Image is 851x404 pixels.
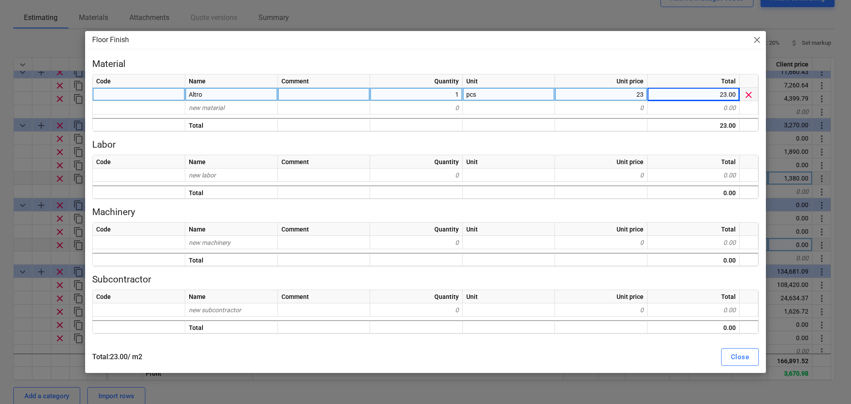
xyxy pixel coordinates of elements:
div: 23.00 [648,118,740,131]
div: Quantity [370,75,463,88]
div: Comment [278,290,370,303]
div: Name [185,290,278,303]
div: 23 [555,88,648,101]
p: Labor [92,139,759,151]
div: 0.00 [648,236,740,249]
div: 0.00 [648,303,740,317]
div: Comment [278,223,370,236]
iframe: Chat Widget [807,361,851,404]
span: close [752,35,762,45]
div: Comment [278,75,370,88]
span: new labor [189,172,216,179]
span: new subcontractor [189,306,241,314]
div: Total [185,185,278,199]
p: Subcontractor [92,274,759,286]
div: 0 [555,236,648,249]
div: 0.00 [648,101,740,114]
div: Unit [463,75,555,88]
p: Total : 23.00 / m2 [92,352,428,362]
div: Total [648,290,740,303]
div: 0.00 [648,169,740,182]
div: Total [648,75,740,88]
div: 0 [370,101,463,114]
div: pcs [463,88,555,101]
div: Unit price [555,290,648,303]
p: Material [92,58,759,71]
div: 0.00 [648,320,740,333]
div: Quantity [370,290,463,303]
div: Code [93,223,185,236]
div: Unit price [555,223,648,236]
div: 0 [555,101,648,114]
div: Quantity [370,223,463,236]
div: Unit price [555,75,648,88]
div: Total [185,253,278,266]
p: Machinery [92,206,759,219]
div: 1 [370,88,463,101]
div: Code [93,75,185,88]
div: Code [93,155,185,169]
div: Quantity [370,155,463,169]
div: 0.00 [648,253,740,266]
div: 0 [555,169,648,182]
span: new machinery [189,239,230,246]
div: 0 [555,303,648,317]
div: Unit [463,155,555,169]
div: Unit price [555,155,648,169]
button: Close [721,348,759,366]
div: Unit [463,223,555,236]
div: 0 [370,303,463,317]
div: Close [731,351,749,363]
span: new material [189,104,224,111]
div: Name [185,223,278,236]
div: Unit [463,290,555,303]
div: 0.00 [648,185,740,199]
span: Altro [189,91,202,98]
div: Total [185,118,278,131]
div: Total [648,155,740,169]
p: Floor Finish [92,35,129,45]
div: Total [648,223,740,236]
div: 0 [370,236,463,249]
div: Total [185,320,278,333]
div: Name [185,155,278,169]
span: Delete material [743,90,754,100]
div: Name [185,75,278,88]
div: 0 [370,169,463,182]
div: Code [93,290,185,303]
div: Comment [278,155,370,169]
div: 23.00 [648,88,740,101]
